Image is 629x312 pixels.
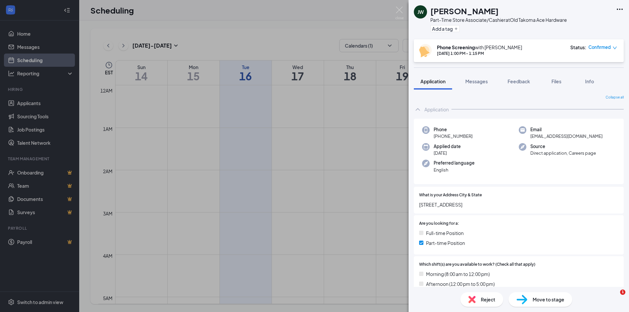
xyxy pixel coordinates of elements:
b: Phone Screening [437,44,475,50]
div: Part-Time Store Associate/Cashier at Old Takoma Ace Hardware [430,17,567,23]
svg: Plus [454,27,458,31]
span: Feedback [508,78,530,84]
span: Collapse all [606,95,624,100]
span: Phone [434,126,473,133]
span: Files [551,78,561,84]
span: down [612,46,617,50]
button: PlusAdd a tag [430,25,460,32]
span: What is your Address City & State [419,192,482,198]
div: JW [417,9,424,15]
div: with [PERSON_NAME] [437,44,522,51]
span: Move to stage [533,296,564,303]
span: Are you looking for a: [419,220,459,227]
span: Which shift(s) are you available to work? (Check all that apply) [419,261,535,268]
span: Preferred language [434,160,475,166]
div: Status : [570,44,586,51]
span: Application [420,78,446,84]
span: [PHONE_NUMBER] [434,133,473,139]
span: Afternoon (12:00 pm to 5:00 pm) [426,280,495,288]
span: [DATE] [434,150,461,156]
span: English [434,167,475,173]
span: 1 [620,290,625,295]
h1: [PERSON_NAME] [430,5,499,17]
div: Application [424,106,449,113]
span: [STREET_ADDRESS] [419,201,618,208]
span: Reject [481,296,495,303]
span: Confirmed [588,44,611,51]
span: Info [585,78,594,84]
span: Messages [465,78,488,84]
iframe: Intercom live chat [607,290,622,305]
svg: Ellipses [616,5,624,13]
span: Email [530,126,603,133]
span: Morning (8:00 am to 12:00 pm) [426,270,490,278]
svg: ChevronUp [414,105,422,113]
span: Part-time Position [426,239,465,247]
span: Direct application, Careers page [530,150,596,156]
div: [DATE] 1:00 PM - 1:15 PM [437,51,522,56]
span: Source [530,143,596,150]
span: Full-time Position [426,229,464,237]
span: Applied date [434,143,461,150]
span: [EMAIL_ADDRESS][DOMAIN_NAME] [530,133,603,139]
